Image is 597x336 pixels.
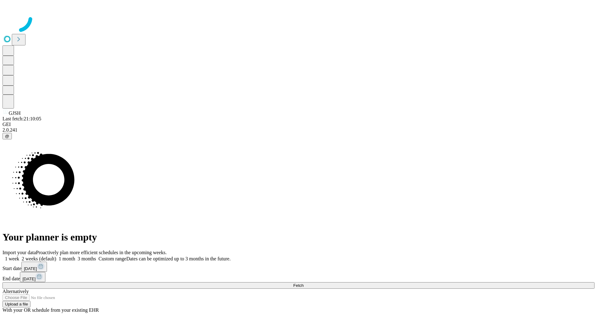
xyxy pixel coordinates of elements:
[36,250,167,255] span: Proactively plan more efficient schedules in the upcoming weeks.
[126,256,230,261] span: Dates can be optimized up to 3 months in the future.
[5,256,19,261] span: 1 week
[2,231,595,243] h1: Your planner is empty
[2,307,99,313] span: With your OR schedule from your existing EHR
[2,262,595,272] div: Start date
[9,110,21,116] span: GJSH
[22,277,35,281] span: [DATE]
[2,272,595,282] div: End date
[59,256,75,261] span: 1 month
[2,116,41,121] span: Last fetch: 21:10:05
[2,122,595,127] div: GEI
[2,133,12,139] button: @
[2,301,30,307] button: Upload a file
[24,266,37,271] span: [DATE]
[2,282,595,289] button: Fetch
[2,127,595,133] div: 2.0.241
[2,289,29,294] span: Alternatively
[293,283,303,288] span: Fetch
[99,256,126,261] span: Custom range
[22,256,56,261] span: 2 weeks (default)
[5,134,9,138] span: @
[2,250,36,255] span: Import your data
[20,272,45,282] button: [DATE]
[21,262,47,272] button: [DATE]
[78,256,96,261] span: 3 months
